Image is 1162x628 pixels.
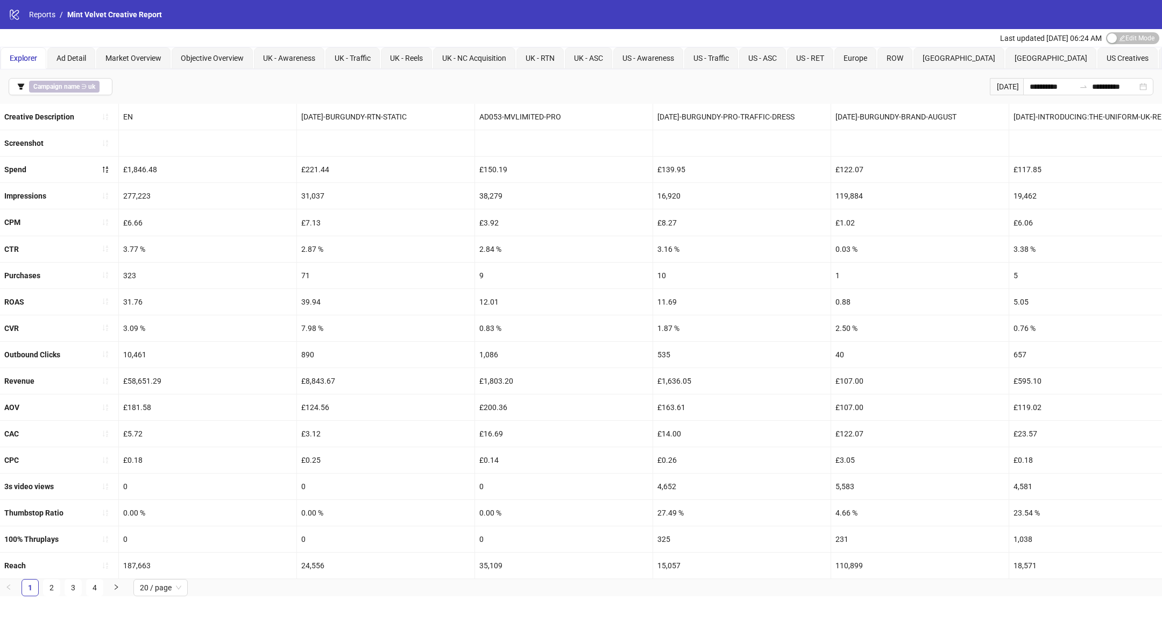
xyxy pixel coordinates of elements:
span: sort-ascending [102,456,109,464]
div: 9 [475,263,653,288]
div: £221.44 [297,157,474,182]
span: sort-ascending [102,562,109,569]
div: 325 [653,526,831,552]
div: 0 [475,526,653,552]
span: swap-right [1079,82,1088,91]
div: 1 [831,263,1009,288]
span: US - Awareness [622,54,674,62]
div: £8.27 [653,209,831,235]
span: 20 / page [140,580,181,596]
a: 2 [44,580,60,596]
span: Last updated [DATE] 06:24 AM [1000,34,1102,43]
div: £122.07 [831,421,1009,447]
div: 12.01 [475,289,653,315]
div: 24,556 [297,553,474,578]
div: £1,803.20 [475,368,653,394]
div: £1,636.05 [653,368,831,394]
div: 3.77 % [119,236,296,262]
a: Reports [27,9,58,20]
span: sort-ascending [102,404,109,411]
b: Reach [4,561,26,570]
div: 3.09 % [119,315,296,341]
span: Explorer [10,54,37,62]
div: 11.69 [653,289,831,315]
button: right [108,579,125,596]
span: sort-ascending [102,535,109,543]
div: 5,583 [831,474,1009,499]
div: 35,109 [475,553,653,578]
div: 0.00 % [297,500,474,526]
div: 277,223 [119,183,296,209]
div: £7.13 [297,209,474,235]
li: / [60,9,63,20]
div: 40 [831,342,1009,368]
div: £3.05 [831,447,1009,473]
span: Ad Detail [56,54,86,62]
div: [DATE]-BURGUNDY-RTN-STATIC [297,104,474,130]
div: £139.95 [653,157,831,182]
div: 187,663 [119,553,296,578]
span: US Creatives [1107,54,1149,62]
div: 2.87 % [297,236,474,262]
div: £107.00 [831,368,1009,394]
div: [DATE]-BURGUNDY-PRO-TRAFFIC-DRESS [653,104,831,130]
b: Spend [4,165,26,174]
div: £6.66 [119,209,296,235]
div: [DATE] [990,78,1023,95]
span: UK - NC Acquisition [442,54,506,62]
div: £181.58 [119,394,296,420]
div: 0.00 % [119,500,296,526]
b: CVR [4,324,19,333]
div: 0 [297,526,474,552]
li: 4 [86,579,103,596]
div: £8,843.67 [297,368,474,394]
b: CPC [4,456,19,464]
span: sort-ascending [102,350,109,358]
b: AOV [4,403,19,412]
div: 0.03 % [831,236,1009,262]
a: 4 [87,580,103,596]
div: 1,086 [475,342,653,368]
b: Screenshot [4,139,44,147]
span: sort-ascending [102,218,109,226]
span: sort-ascending [102,430,109,438]
div: 3.16 % [653,236,831,262]
span: Europe [844,54,867,62]
b: 100% Thruplays [4,535,59,544]
div: 10,461 [119,342,296,368]
div: 4.66 % [831,500,1009,526]
span: [GEOGRAPHIC_DATA] [1015,54,1087,62]
div: £107.00 [831,394,1009,420]
div: 16,920 [653,183,831,209]
span: ROW [887,54,903,62]
div: 0 [119,526,296,552]
li: Next Page [108,579,125,596]
div: £200.36 [475,394,653,420]
span: Mint Velvet Creative Report [67,10,162,19]
div: 2.84 % [475,236,653,262]
div: £14.00 [653,421,831,447]
b: Revenue [4,377,34,385]
button: Campaign name ∋ uk [9,78,112,95]
div: £163.61 [653,394,831,420]
div: 119,884 [831,183,1009,209]
div: £0.25 [297,447,474,473]
span: filter [17,83,25,90]
div: 535 [653,342,831,368]
li: 2 [43,579,60,596]
div: £3.92 [475,209,653,235]
a: 3 [65,580,81,596]
div: AD053-MVLIMITED-PRO [475,104,653,130]
b: Campaign name [33,83,80,90]
div: £1.02 [831,209,1009,235]
div: 110,899 [831,553,1009,578]
div: 0.83 % [475,315,653,341]
span: sort-ascending [102,139,109,147]
div: 7.98 % [297,315,474,341]
span: UK - RTN [526,54,555,62]
div: £16.69 [475,421,653,447]
span: Objective Overview [181,54,244,62]
span: UK - ASC [574,54,603,62]
span: right [113,584,119,590]
span: sort-ascending [102,245,109,252]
